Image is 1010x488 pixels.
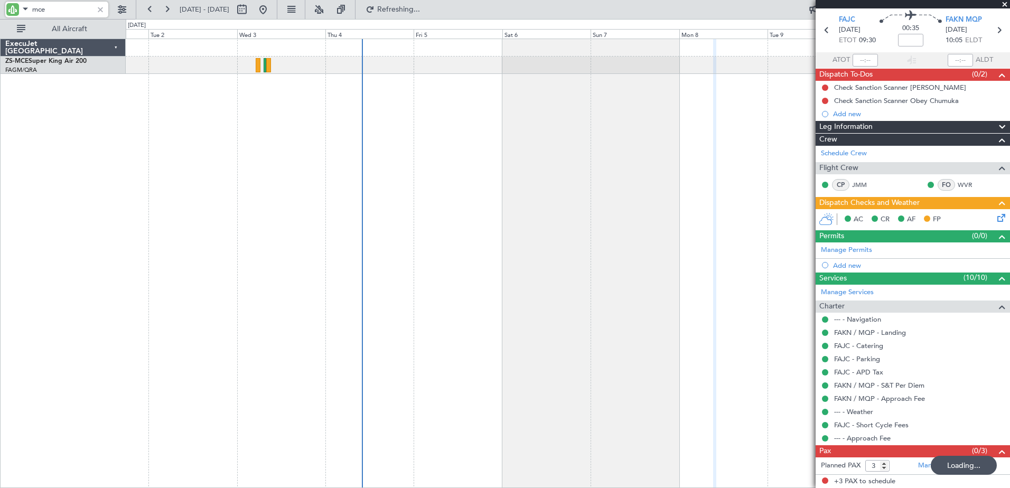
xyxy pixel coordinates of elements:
input: --:-- [853,54,878,67]
label: Planned PAX [821,461,861,471]
div: Check Sanction Scanner Obey Chumuka [834,96,959,105]
a: Manage Services [821,287,874,298]
span: 09:30 [859,35,876,46]
span: (0/0) [972,230,987,241]
a: FAGM/QRA [5,66,37,74]
span: FAJC [839,15,855,25]
span: [DATE] [946,25,967,35]
div: Sun 7 [591,29,679,39]
span: FP [933,214,941,225]
div: Wed 3 [237,29,325,39]
span: ETOT [839,35,856,46]
input: A/C (Reg. or Type) [32,2,93,17]
span: 00:35 [902,23,919,34]
a: --- - Weather [834,407,873,416]
div: Mon 8 [679,29,768,39]
div: [DATE] [128,21,146,30]
span: (0/2) [972,69,987,80]
button: All Aircraft [12,21,115,37]
div: Loading... [931,456,997,475]
a: Schedule Crew [821,148,867,159]
a: JMM [852,180,876,190]
span: [DATE] - [DATE] [180,5,229,14]
span: All Aircraft [27,25,111,33]
a: WVR [958,180,981,190]
span: [DATE] [839,25,861,35]
div: CP [832,179,849,191]
div: Add new [833,109,1005,118]
button: Refreshing... [361,1,424,18]
a: --- - Navigation [834,315,881,324]
a: FAJC - APD Tax [834,368,883,377]
span: Charter [819,301,845,313]
span: Leg Information [819,121,873,133]
span: ZS-MCE [5,58,29,64]
span: CR [881,214,890,225]
a: --- - Approach Fee [834,434,891,443]
span: ALDT [976,55,993,65]
a: Manage PAX [918,461,958,471]
div: FO [938,179,955,191]
div: Tue 2 [148,29,237,39]
a: Manage Permits [821,245,872,256]
a: FAJC - Catering [834,341,883,350]
a: ZS-MCESuper King Air 200 [5,58,87,64]
span: AF [907,214,915,225]
span: (0/3) [972,445,987,456]
span: Services [819,273,847,285]
div: Tue 9 [768,29,856,39]
a: FAKN / MQP - Approach Fee [834,394,925,403]
span: +3 PAX to schedule [834,476,895,487]
div: Fri 5 [414,29,502,39]
span: Dispatch To-Dos [819,69,873,81]
span: Crew [819,134,837,146]
a: FAJC - Parking [834,354,880,363]
span: Permits [819,230,844,242]
span: Refreshing... [377,6,421,13]
span: 10:05 [946,35,962,46]
div: Check Sanction Scanner [PERSON_NAME] [834,83,966,92]
span: ATOT [833,55,850,65]
span: AC [854,214,863,225]
span: FAKN MQP [946,15,982,25]
div: Thu 4 [325,29,414,39]
span: Dispatch Checks and Weather [819,197,920,209]
span: ELDT [965,35,982,46]
a: FAJC - Short Cycle Fees [834,420,909,429]
div: Add new [833,261,1005,270]
span: (10/10) [964,272,987,283]
span: Pax [819,445,831,457]
a: FAKN / MQP - S&T Per Diem [834,381,924,390]
a: FAKN / MQP - Landing [834,328,906,337]
div: Sat 6 [502,29,591,39]
span: Flight Crew [819,162,858,174]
